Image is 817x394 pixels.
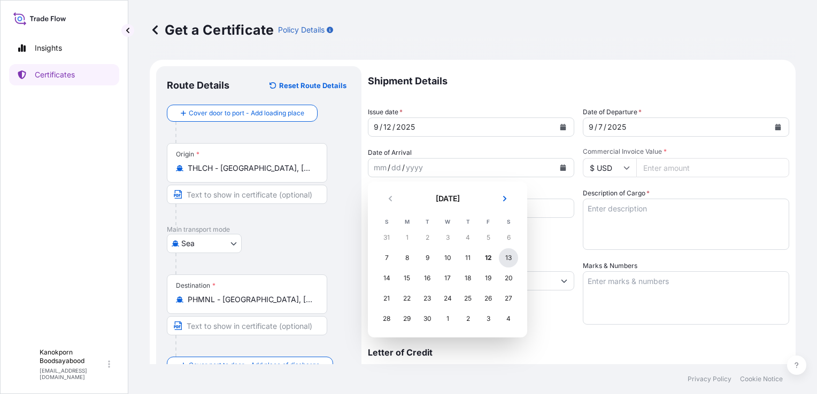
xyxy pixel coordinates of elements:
th: F [478,216,498,227]
th: T [417,216,437,227]
div: Thursday, September 25, 2025 [458,289,477,308]
div: Monday, September 8, 2025 [397,248,417,267]
button: Previous [379,190,402,207]
div: Monday, September 15, 2025 [397,269,417,288]
div: Friday, September 5, 2025 [479,228,498,247]
div: Wednesday, September 17, 2025 [438,269,457,288]
div: Tuesday, September 23, 2025 [418,289,437,308]
div: Friday, September 26, 2025 [479,289,498,308]
div: Saturday, October 4, 2025 [499,309,518,328]
div: Tuesday, September 9, 2025 [418,248,437,267]
div: Wednesday, September 24, 2025 [438,289,457,308]
button: Next [493,190,517,207]
div: Thursday, September 4, 2025 [458,228,477,247]
section: Calendar [368,182,527,337]
h2: [DATE] [408,193,487,204]
div: Sunday, September 14, 2025 [377,269,396,288]
div: Thursday, September 11, 2025 [458,248,477,267]
div: Tuesday, September 16, 2025 [418,269,437,288]
div: Saturday, September 13, 2025 [499,248,518,267]
th: T [458,216,478,227]
div: Wednesday, September 3, 2025 [438,228,457,247]
div: September 2025 [376,190,519,329]
div: Thursday, September 18, 2025 [458,269,477,288]
div: Saturday, September 6, 2025 [499,228,518,247]
div: Saturday, September 27, 2025 [499,289,518,308]
div: Tuesday, September 30, 2025 [418,309,437,328]
div: Saturday, September 20, 2025 [499,269,518,288]
th: S [376,216,397,227]
div: Sunday, September 21, 2025 [377,289,396,308]
div: Sunday, September 7, 2025, First available date [377,248,396,267]
div: Today, Friday, September 12, 2025 [479,248,498,267]
div: Monday, September 1, 2025 [397,228,417,247]
div: Wednesday, October 1, 2025 [438,309,457,328]
div: Thursday, October 2, 2025 [458,309,477,328]
p: Get a Certificate [150,21,274,38]
table: September 2025 [376,216,519,329]
div: Monday, September 29, 2025 [397,309,417,328]
div: Wednesday, September 10, 2025 [438,248,457,267]
th: M [397,216,417,227]
th: S [498,216,519,227]
div: Sunday, August 31, 2025 [377,228,396,247]
th: W [437,216,458,227]
p: Policy Details [278,25,325,35]
div: Friday, September 19, 2025 [479,269,498,288]
div: Tuesday, September 2, 2025 [418,228,437,247]
div: Monday, September 22, 2025 [397,289,417,308]
div: Friday, October 3, 2025 [479,309,498,328]
div: Sunday, September 28, 2025 [377,309,396,328]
